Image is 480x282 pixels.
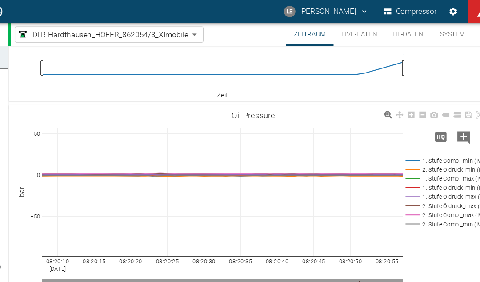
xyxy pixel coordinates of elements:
[468,3,477,12] span: 87
[459,116,480,139] button: Daten filtern
[33,27,192,37] a: DLR-Hardthausen_HOFER_862054/3_XImobile
[372,3,425,19] button: Compressor
[47,27,192,37] span: DLR-Hardthausen_HOFER_862054/3_XImobile
[280,3,361,19] button: lucas.eissen@neuman-esser.com
[437,116,459,139] button: Kommentar hinzufügen
[430,3,446,19] button: Einstellungen
[327,21,375,43] button: Live-Daten
[409,180,471,186] text: 1. Stufe Öldruck_max (IW)
[416,122,437,131] span: Hohe Auflösung
[283,21,327,43] button: Zeitraum
[7,243,18,254] img: Xplore Logo
[281,5,292,16] div: LE
[6,4,20,16] img: logo
[461,24,476,40] button: Menü umschalten
[418,21,458,43] button: System
[409,189,471,195] text: 2. Stufe Öldruck_max (IW)
[375,21,418,43] button: HF-Daten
